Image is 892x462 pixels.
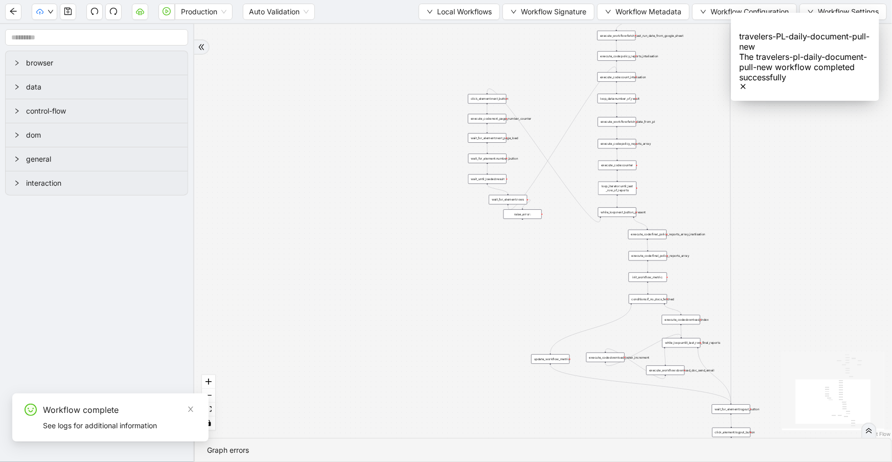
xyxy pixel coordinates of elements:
[712,428,750,437] div: click_element:logout_button
[598,72,636,82] div: execute_code:count_intalisation
[662,338,700,348] div: while_loop:untill_last_row_final_reports
[598,94,636,103] div: loop_data:number_of_result
[202,416,215,430] button: toggle interactivity
[6,171,188,195] div: interaction
[6,123,188,147] div: dom
[712,405,750,414] div: wait_for_element:logout_button
[511,9,517,15] span: down
[26,81,179,93] span: data
[468,174,507,184] div: wait_until_loaded:result
[487,89,601,223] g: Edge from while_loop:next_button_present to click_element:next_button
[43,420,196,431] div: See logs for additional information
[43,404,196,416] div: Workflow complete
[634,218,648,229] g: Edge from while_loop:next_button_present to execute_code:final_policy_reports_array_inatlisation
[249,4,309,19] span: Auto Validation
[198,43,205,51] span: double-right
[551,304,631,353] g: Edge from conditions:if_no_docs_fetched to update_workflow_metric:
[522,200,531,208] g: Edge from wait_for_element:rows to raise_error:
[5,4,21,20] button: arrow-left
[616,41,617,50] g: Edge from execute_workflow:fetch_last_run_date_from_google_sheet to execute_code:policy_reports_i...
[865,427,873,434] span: double-right
[598,51,636,61] div: execute_code:policy_reports_intalisation
[698,348,731,403] g: Edge from while_loop:untill_last_row_final_reports to wait_for_element:logout_button
[489,195,527,205] div: wait_for_element:rows
[202,375,215,389] button: zoom in
[32,4,57,20] button: cloud-uploaddown
[468,94,507,104] div: click_element:next_button
[158,4,175,20] button: play-circle
[468,133,507,143] div: wait_for_element:next_page_load
[531,355,569,364] div: update_workflow_metric:
[519,223,526,229] span: plus-circle
[86,4,103,20] button: undo
[629,273,667,282] div: init_workflow_metric:
[665,304,681,314] g: Edge from conditions:if_no_docs_fetched to execute_code:download_index
[468,153,507,163] div: wait_for_element:number_button
[628,230,667,239] div: execute_code:final_policy_reports_array_inatlisation
[14,60,20,66] span: right
[437,6,492,17] span: Local Workflows
[864,431,890,437] a: React Flow attribution
[6,99,188,123] div: control-flow
[487,185,508,194] g: Edge from wait_until_loaded:result to wait_for_element:rows
[6,147,188,171] div: general
[132,4,148,20] button: cloud-server
[551,365,731,404] g: Edge from update_workflow_metric: to wait_for_element:logout_button
[711,6,789,17] span: Workflow Configuration
[598,139,636,149] div: execute_code:policy_reports_array
[64,7,72,15] span: save
[6,51,188,75] div: browser
[202,389,215,403] button: zoom out
[665,348,665,364] g: Edge from while_loop:untill_last_row_final_reports to execute_workflow:download_doc_send_email
[36,8,43,15] span: cloud-upload
[14,108,20,114] span: right
[598,208,636,217] div: while_loop:next_button_present
[629,251,667,260] div: execute_code:final_policy_reports_array
[109,7,118,15] span: redo
[598,117,636,127] div: execute_workflow:fetch_data_from_pl
[6,75,188,99] div: data
[521,6,586,17] span: Workflow Signature
[615,6,681,17] span: Workflow Metadata
[26,129,179,141] span: dom
[105,4,122,20] button: redo
[586,353,625,362] div: execute_code:download_index_increment
[502,4,594,20] button: downWorkflow Signature
[692,4,797,20] button: downWorkflow Configuration
[598,161,636,170] div: execute_code:counter
[14,84,20,90] span: right
[739,31,871,52] div: travelers-PL-daily-document-pull-new
[605,334,681,366] g: Edge from execute_code:download_index_increment to while_loop:untill_last_row_final_reports
[605,9,611,15] span: down
[646,366,684,376] div: execute_workflow:download_doc_send_email
[468,114,507,124] div: execute_code:next_page_number_counter
[662,315,700,325] div: execute_code:download_index
[26,178,179,189] span: interaction
[629,294,667,304] div: conditions:if_no_docs_fetched
[730,2,731,404] g: Edge from conditions:result_found to wait_for_element:logout_button
[598,182,636,195] div: loop_iterator:until_last _row_of_reports
[163,7,171,15] span: play-circle
[504,209,542,219] div: raise_error:
[605,349,665,379] g: Edge from execute_workflow:download_doc_send_email to execute_code:download_index_increment
[739,52,871,82] div: The travelers-pl-daily-document-pull-new workflow completed successfully
[207,445,879,456] div: Graph errors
